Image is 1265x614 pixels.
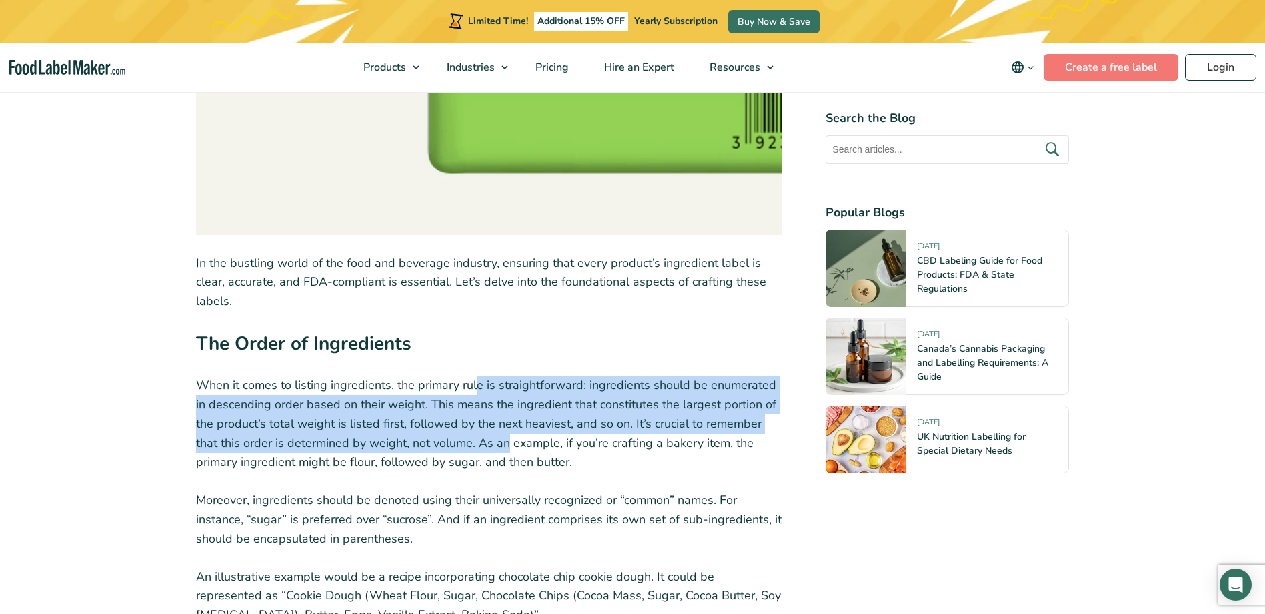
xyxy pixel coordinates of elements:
[826,204,1069,222] h4: Popular Blogs
[196,491,783,548] p: Moreover, ingredients should be denoted using their universally recognized or “common” names. For...
[917,329,940,344] span: [DATE]
[534,12,628,31] span: Additional 15% OFF
[706,60,762,75] span: Resources
[917,430,1026,457] a: UK Nutrition Labelling for Special Dietary Needs
[518,43,583,92] a: Pricing
[346,43,426,92] a: Products
[1185,54,1256,81] a: Login
[917,241,940,256] span: [DATE]
[728,10,820,33] a: Buy Now & Save
[196,330,783,365] h3: The Order of Ingredients
[634,15,718,27] span: Yearly Subscription
[443,60,496,75] span: Industries
[429,43,515,92] a: Industries
[196,254,783,311] p: In the bustling world of the food and beverage industry, ensuring that every product’s ingredient...
[917,254,1042,295] a: CBD Labeling Guide for Food Products: FDA & State Regulations
[692,43,780,92] a: Resources
[600,60,676,75] span: Hire an Expert
[196,376,783,472] p: When it comes to listing ingredients, the primary rule is straightforward: ingredients should be ...
[587,43,689,92] a: Hire an Expert
[1044,54,1178,81] a: Create a free label
[531,60,570,75] span: Pricing
[359,60,407,75] span: Products
[468,15,528,27] span: Limited Time!
[917,342,1048,383] a: Canada’s Cannabis Packaging and Labelling Requirements: A Guide
[1220,569,1252,601] div: Open Intercom Messenger
[826,135,1069,164] input: Search articles...
[917,417,940,432] span: [DATE]
[826,109,1069,127] h4: Search the Blog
